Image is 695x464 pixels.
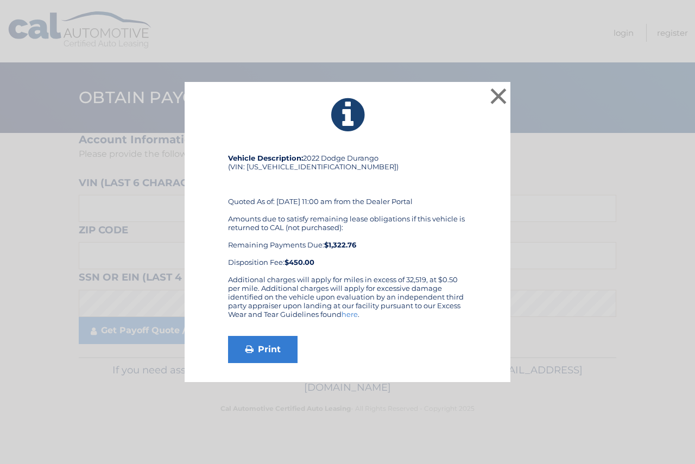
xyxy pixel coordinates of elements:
b: $1,322.76 [324,240,356,249]
a: Print [228,336,298,363]
strong: $450.00 [285,258,314,266]
a: here [342,310,358,319]
div: Additional charges will apply for miles in excess of 32,519, at $0.50 per mile. Additional charge... [228,275,467,327]
div: 2022 Dodge Durango (VIN: [US_VEHICLE_IDENTIFICATION_NUMBER]) Quoted As of: [DATE] 11:00 am from t... [228,154,467,275]
strong: Vehicle Description: [228,154,303,162]
button: × [488,85,509,107]
div: Amounts due to satisfy remaining lease obligations if this vehicle is returned to CAL (not purcha... [228,214,467,266]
